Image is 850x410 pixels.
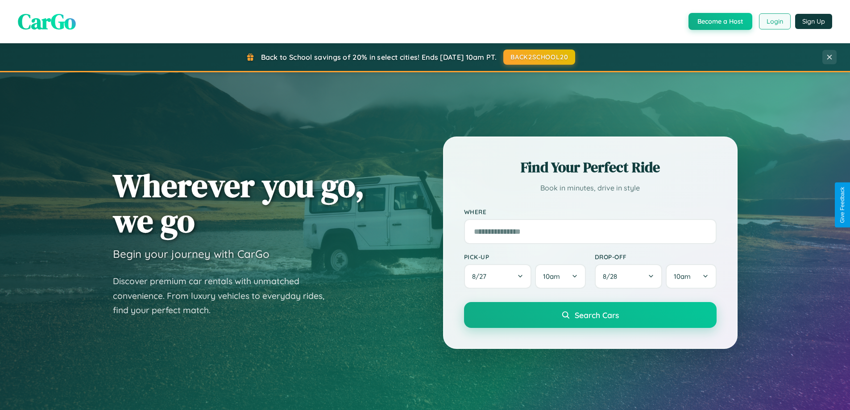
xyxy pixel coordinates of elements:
div: Give Feedback [839,187,846,223]
button: 8/27 [464,264,532,289]
p: Discover premium car rentals with unmatched convenience. From luxury vehicles to everyday rides, ... [113,274,336,318]
button: Search Cars [464,302,717,328]
button: 10am [666,264,716,289]
span: 10am [674,272,691,281]
h2: Find Your Perfect Ride [464,157,717,177]
button: 10am [535,264,585,289]
p: Book in minutes, drive in style [464,182,717,195]
span: CarGo [18,7,76,36]
button: Become a Host [688,13,752,30]
span: 8 / 28 [603,272,622,281]
label: Where [464,208,717,215]
h3: Begin your journey with CarGo [113,247,270,261]
button: Login [759,13,791,29]
button: BACK2SCHOOL20 [503,50,575,65]
span: Back to School savings of 20% in select cities! Ends [DATE] 10am PT. [261,53,497,62]
span: 10am [543,272,560,281]
button: 8/28 [595,264,663,289]
label: Pick-up [464,253,586,261]
label: Drop-off [595,253,717,261]
span: 8 / 27 [472,272,491,281]
span: Search Cars [575,310,619,320]
button: Sign Up [795,14,832,29]
h1: Wherever you go, we go [113,168,365,238]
